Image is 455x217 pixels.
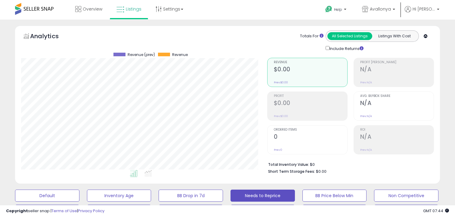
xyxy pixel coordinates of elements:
[274,66,347,74] h2: $0.00
[159,205,223,217] button: Items Being Repriced
[374,205,438,217] button: Inv age [DEMOGRAPHIC_DATA]
[320,1,352,20] a: Help
[231,190,295,202] button: Needs to Reprice
[360,81,372,84] small: Prev: N/A
[274,61,347,64] span: Revenue
[30,32,70,42] h5: Analytics
[360,128,434,132] span: ROI
[87,205,151,217] button: Selling @ Max
[83,6,102,12] span: Overview
[274,100,347,108] h2: $0.00
[78,208,104,214] a: Privacy Policy
[374,190,438,202] button: Non Competitive
[423,208,449,214] span: 2025-08-14 07:44 GMT
[360,114,372,118] small: Prev: N/A
[316,169,327,174] span: $0.00
[268,160,429,168] li: $0
[405,6,439,20] a: Hi [PERSON_NAME]
[274,95,347,98] span: Profit
[6,208,28,214] strong: Copyright
[325,5,333,13] i: Get Help
[15,205,79,217] button: Top Sellers
[372,32,417,40] button: Listings With Cost
[302,205,367,217] button: Inv age [DEMOGRAPHIC_DATA]
[360,133,434,141] h2: N/A
[126,6,141,12] span: Listings
[360,100,434,108] h2: N/A
[268,169,315,174] b: Short Term Storage Fees:
[370,6,391,12] span: Avallonya
[268,162,309,167] b: Total Inventory Value:
[334,7,342,12] span: Help
[413,6,435,12] span: Hi [PERSON_NAME]
[128,53,155,57] span: Revenue (prev)
[6,208,104,214] div: seller snap | |
[159,190,223,202] button: BB Drop in 7d
[274,148,282,152] small: Prev: 0
[87,190,151,202] button: Inventory Age
[274,81,288,84] small: Prev: $0.00
[274,133,347,141] h2: 0
[274,128,347,132] span: Ordered Items
[300,33,323,39] div: Totals For
[360,148,372,152] small: Prev: N/A
[172,53,188,57] span: Revenue
[15,190,79,202] button: Default
[274,114,288,118] small: Prev: $0.00
[360,95,434,98] span: Avg. Buybox Share
[51,208,77,214] a: Terms of Use
[231,205,295,217] button: 30 Day Decrease
[360,66,434,74] h2: N/A
[327,32,372,40] button: All Selected Listings
[360,61,434,64] span: Profit [PERSON_NAME]
[302,190,367,202] button: BB Price Below Min
[321,45,371,52] div: Include Returns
